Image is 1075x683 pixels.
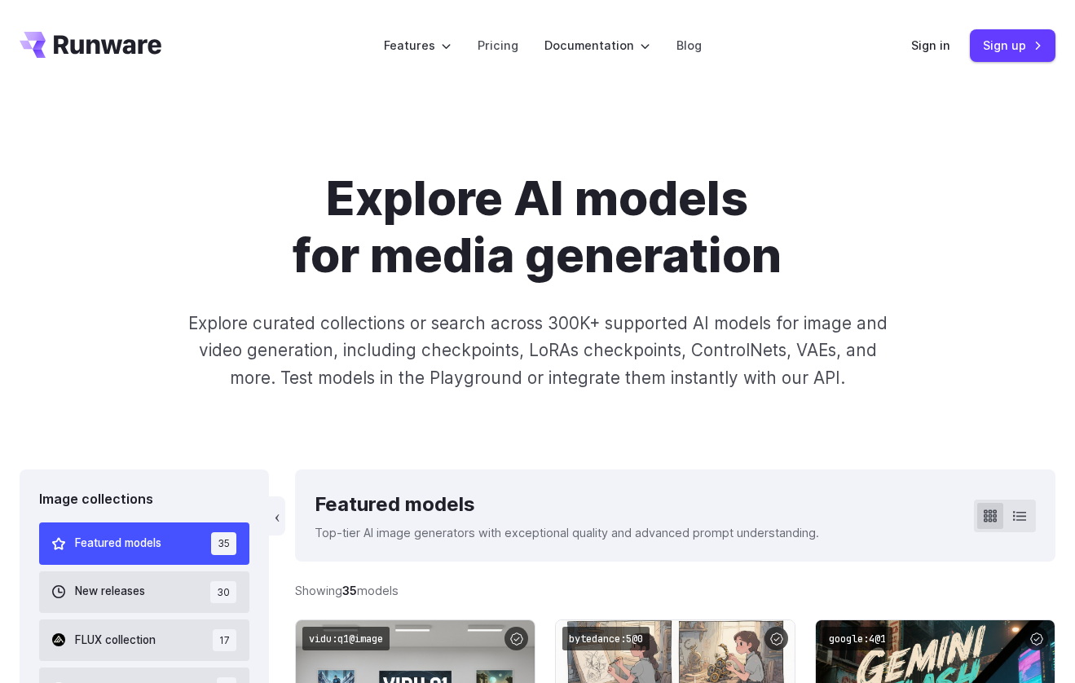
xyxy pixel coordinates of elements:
[269,496,285,535] button: ‹
[544,36,650,55] label: Documentation
[822,627,892,650] code: google:4@1
[342,584,357,597] strong: 35
[39,571,249,613] button: New releases 30
[315,489,819,520] div: Featured models
[39,619,249,661] button: FLUX collection 17
[562,627,650,650] code: bytedance:5@0
[175,310,901,391] p: Explore curated collections or search across 300K+ supported AI models for image and video genera...
[75,535,161,553] span: Featured models
[39,489,249,510] div: Image collections
[211,532,236,554] span: 35
[39,522,249,564] button: Featured models 35
[676,36,702,55] a: Blog
[384,36,452,55] label: Features
[75,632,156,650] span: FLUX collection
[911,36,950,55] a: Sign in
[213,629,236,651] span: 17
[970,29,1055,61] a: Sign up
[295,581,399,600] div: Showing models
[478,36,518,55] a: Pricing
[210,581,236,603] span: 30
[20,32,161,58] a: Go to /
[302,627,390,650] code: vidu:q1@image
[75,583,145,601] span: New releases
[123,170,952,284] h1: Explore AI models for media generation
[315,523,819,542] p: Top-tier AI image generators with exceptional quality and advanced prompt understanding.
